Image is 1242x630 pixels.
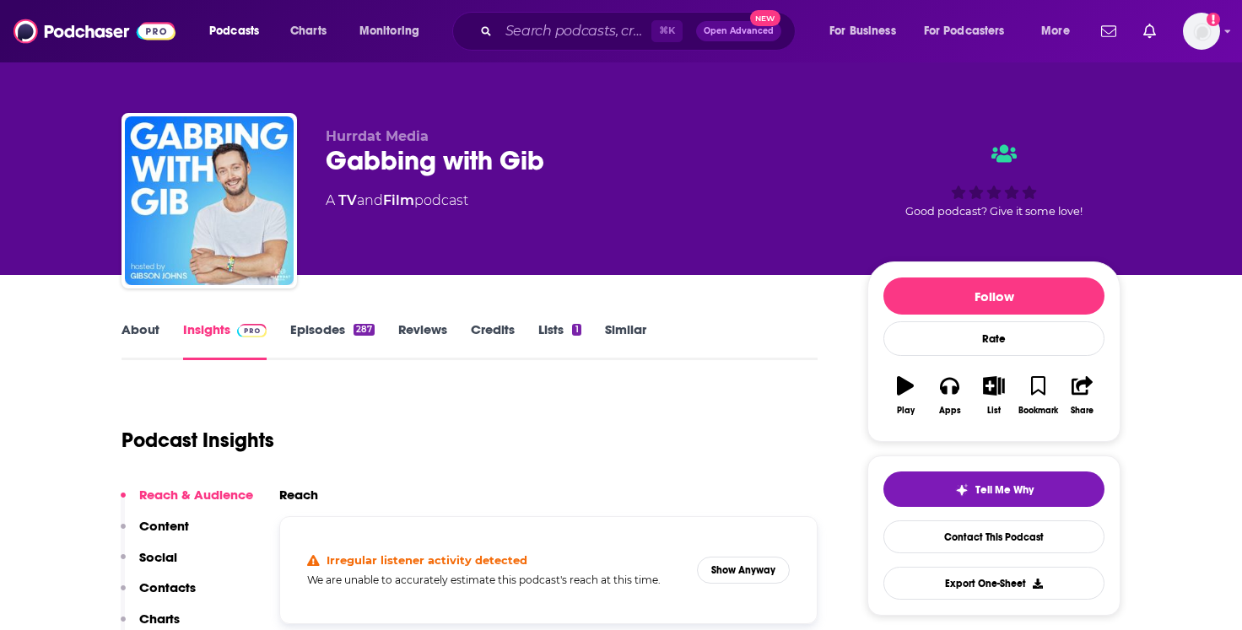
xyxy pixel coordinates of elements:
[1094,17,1123,46] a: Show notifications dropdown
[883,321,1104,356] div: Rate
[987,406,1001,416] div: List
[651,20,683,42] span: ⌘ K
[905,205,1083,218] span: Good podcast? Give it some love!
[972,365,1016,426] button: List
[121,487,253,518] button: Reach & Audience
[307,573,683,586] h5: We are unable to accurately estimate this podcast's reach at this time.
[572,324,580,336] div: 1
[139,611,180,627] p: Charts
[499,18,651,45] input: Search podcasts, credits, & more...
[939,406,961,416] div: Apps
[121,549,177,580] button: Social
[1183,13,1220,50] img: User Profile
[121,428,274,453] h1: Podcast Insights
[121,321,159,360] a: About
[955,483,969,497] img: tell me why sparkle
[1183,13,1220,50] button: Show profile menu
[1061,365,1104,426] button: Share
[290,19,327,43] span: Charts
[1041,19,1070,43] span: More
[818,18,917,45] button: open menu
[867,128,1120,233] div: Good podcast? Give it some love!
[605,321,646,360] a: Similar
[704,27,774,35] span: Open Advanced
[383,192,414,208] a: Film
[348,18,441,45] button: open menu
[924,19,1005,43] span: For Podcasters
[1029,18,1091,45] button: open menu
[538,321,580,360] a: Lists1
[883,365,927,426] button: Play
[468,12,812,51] div: Search podcasts, credits, & more...
[357,192,383,208] span: and
[883,471,1104,507] button: tell me why sparkleTell Me Why
[183,321,267,360] a: InsightsPodchaser Pro
[829,19,896,43] span: For Business
[279,18,337,45] a: Charts
[209,19,259,43] span: Podcasts
[327,553,527,567] h4: Irregular listener activity detected
[125,116,294,285] img: Gabbing with Gib
[696,21,781,41] button: Open AdvancedNew
[197,18,281,45] button: open menu
[1207,13,1220,26] svg: Add a profile image
[883,277,1104,315] button: Follow
[237,324,267,337] img: Podchaser Pro
[913,18,1029,45] button: open menu
[354,324,375,336] div: 287
[750,10,780,26] span: New
[883,567,1104,600] button: Export One-Sheet
[121,579,196,611] button: Contacts
[279,487,318,503] h2: Reach
[697,557,790,584] button: Show Anyway
[139,549,177,565] p: Social
[398,321,447,360] a: Reviews
[139,579,196,595] p: Contacts
[1016,365,1060,426] button: Bookmark
[927,365,971,426] button: Apps
[975,483,1034,497] span: Tell Me Why
[1137,17,1163,46] a: Show notifications dropdown
[13,15,175,47] img: Podchaser - Follow, Share and Rate Podcasts
[1183,13,1220,50] span: Logged in as nfrydman
[471,321,515,360] a: Credits
[1018,406,1058,416] div: Bookmark
[326,191,468,211] div: A podcast
[139,518,189,534] p: Content
[326,128,429,144] span: Hurrdat Media
[897,406,915,416] div: Play
[121,518,189,549] button: Content
[1071,406,1093,416] div: Share
[359,19,419,43] span: Monitoring
[883,520,1104,553] a: Contact This Podcast
[338,192,357,208] a: TV
[139,487,253,503] p: Reach & Audience
[290,321,375,360] a: Episodes287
